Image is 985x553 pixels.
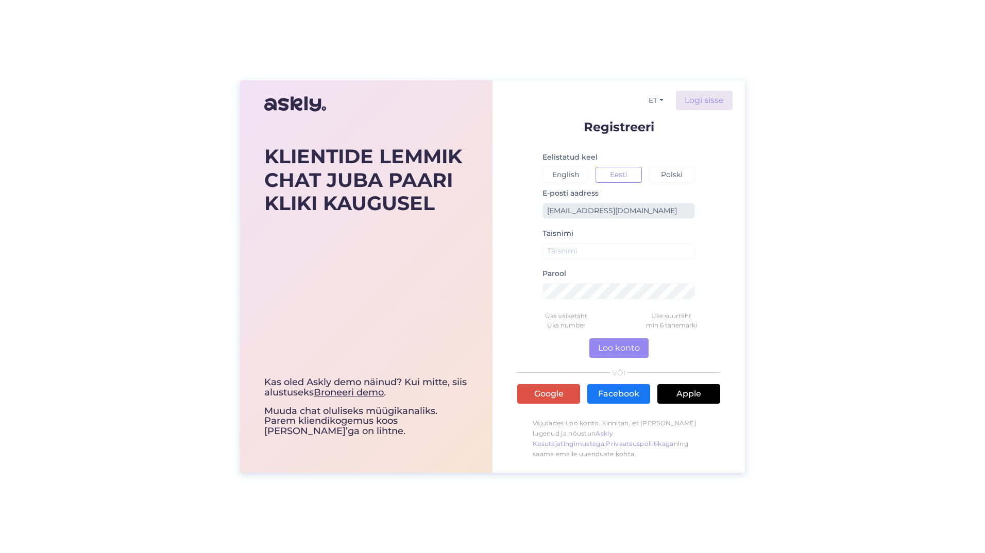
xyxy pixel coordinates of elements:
a: Broneeri demo [314,387,384,398]
a: Google [517,384,580,404]
div: Üks väiketäht [514,312,619,321]
a: Apple [657,384,720,404]
input: Sisesta e-posti aadress [542,203,695,219]
a: Privaatsuspoliitikaga [606,440,673,447]
button: Loo konto [589,338,649,358]
div: Üks suurtäht [619,312,724,321]
label: Eelistatud keel [542,152,598,163]
button: Eesti [596,167,641,183]
label: E-posti aadress [542,188,599,199]
div: Üks number [514,321,619,330]
img: Askly [264,92,326,116]
button: Polski [649,167,695,183]
a: Logi sisse [676,91,733,110]
div: Muuda chat oluliseks müügikanaliks. Parem kliendikogemus koos [PERSON_NAME]’ga on lihtne. [264,377,468,437]
input: Täisnimi [542,243,695,259]
div: Kas oled Askly demo näinud? Kui mitte, siis alustuseks . [264,377,468,398]
button: ET [644,93,668,108]
p: Vajutades Loo konto, kinnitan, et [PERSON_NAME] lugenud ja nõustun , ning saama emaile uuenduste ... [517,413,720,464]
div: KLIENTIDE LEMMIK CHAT JUBA PAARI KLIKI KAUGUSEL [264,145,468,215]
a: Facebook [587,384,650,404]
label: Parool [542,268,566,279]
span: VÕI [610,369,627,376]
label: Täisnimi [542,228,573,239]
div: min 6 tähemärki [619,321,724,330]
p: Registreeri [517,120,720,133]
button: English [542,167,588,183]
